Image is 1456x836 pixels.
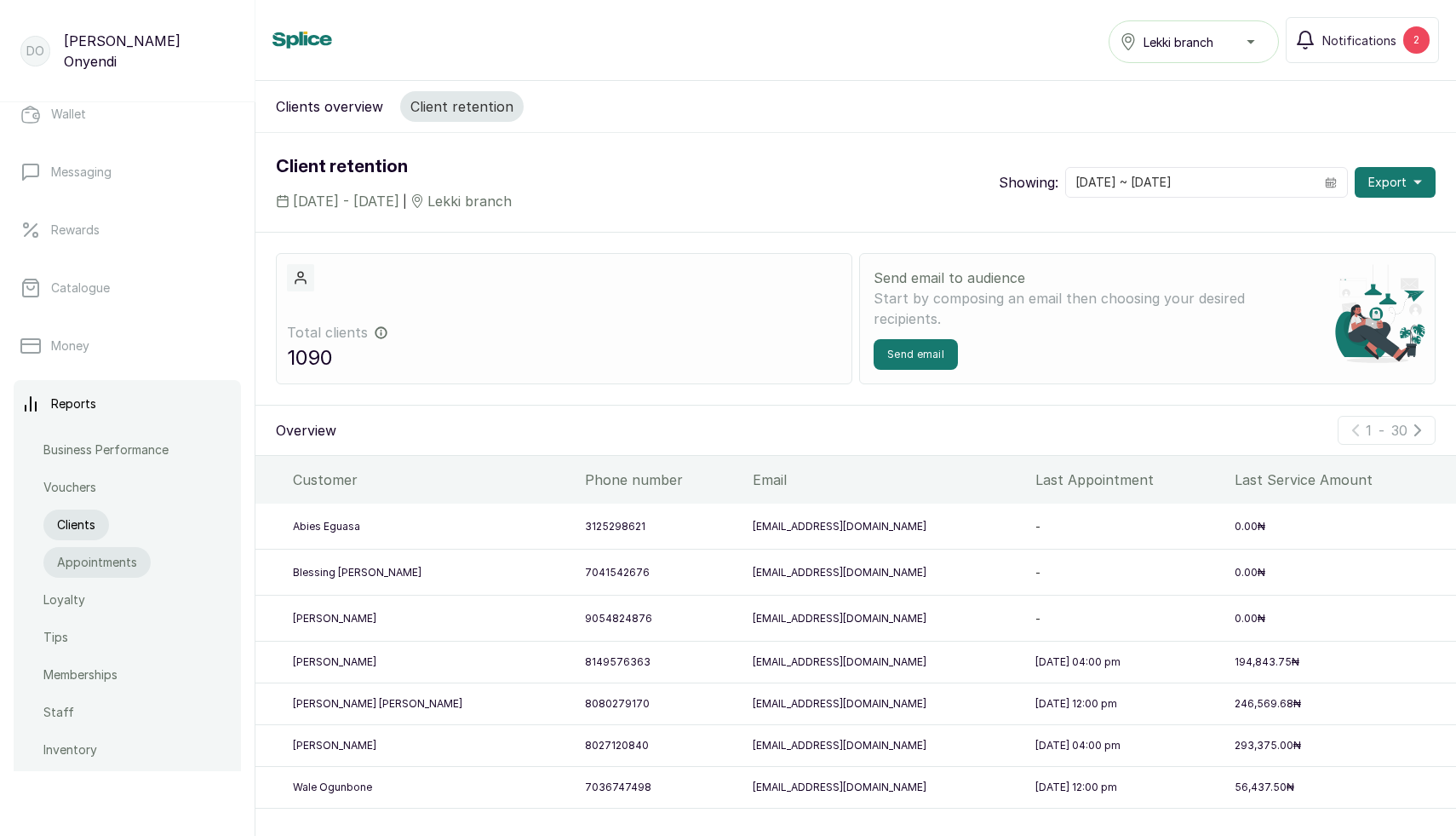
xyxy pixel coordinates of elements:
p: Loyalty [43,591,85,608]
a: Catalogue [14,264,241,312]
p: 9054824876 [585,612,740,626]
a: Messaging [14,148,241,196]
p: [EMAIL_ADDRESS][DOMAIN_NAME] [753,781,1022,794]
a: Wallet [14,90,241,138]
p: [DATE] 12:00 pm [1035,697,1221,711]
span: - [1035,565,1040,579]
p: [EMAIL_ADDRESS][DOMAIN_NAME] [753,655,1022,669]
p: 293,375.00₦ [1235,739,1449,752]
span: Total clients [287,322,368,343]
span: Export [1368,174,1407,191]
button: Export [1355,167,1436,198]
p: [EMAIL_ADDRESS][DOMAIN_NAME] [753,612,1022,626]
p: 0.00₦ [1235,612,1449,626]
p: [EMAIL_ADDRESS][DOMAIN_NAME] [753,739,1022,752]
p: DO [26,43,44,60]
p: Blessing [PERSON_NAME] [293,566,571,579]
button: Notifications2 [1286,17,1439,63]
p: Send email to audience [874,268,1299,288]
span: - [1035,611,1040,626]
a: Memberships [43,660,118,690]
p: Tips [43,629,68,646]
p: Start by composing an email then choosing your desired recipients. [874,288,1299,329]
p: Catalogue [51,280,110,297]
p: Staff [43,704,74,721]
p: 246,569.68₦ [1235,697,1449,711]
div: Last Service Amount [1235,470,1449,490]
span: [DATE] - [DATE] [293,191,399,211]
a: Vouchers [43,472,96,503]
p: [PERSON_NAME] [293,739,571,752]
h1: Client retention [276,153,512,181]
span: | [403,193,407,210]
p: Messaging [51,164,112,181]
span: Lekki branch [427,191,512,211]
p: 194,843.75₦ [1235,655,1449,669]
p: Business Performance [43,441,169,458]
p: 8149576363 [585,655,740,669]
button: Send email [874,339,958,370]
a: Loyalty [43,585,85,615]
p: Overview [276,420,336,441]
p: [PERSON_NAME] [PERSON_NAME] [293,697,571,711]
div: Customer [293,470,571,490]
p: [PERSON_NAME] [293,655,571,669]
p: 1 [1366,420,1372,441]
p: Memberships [43,666,118,683]
div: 2 [1403,26,1430,54]
a: Clients [43,510,109,540]
p: 0.00₦ [1235,520,1449,533]
span: Notifications [1322,32,1396,49]
p: 56,437.50₦ [1235,781,1449,794]
div: Email [753,470,1022,490]
p: 3125298621 [585,520,740,533]
p: 7036747498 [585,781,740,794]
p: Inventory [43,741,97,758]
p: Appointments [57,554,137,571]
p: Vouchers [43,479,96,496]
p: [EMAIL_ADDRESS][DOMAIN_NAME] [753,566,1022,579]
p: Showing: [999,172,1058,193]
p: Abies Eguasa [293,520,571,533]
p: [DATE] 04:00 pm [1035,739,1221,752]
a: Business Performance [43,435,169,465]
p: Reports [51,395,96,412]
p: 1090 [287,343,841,373]
p: Wallet [51,106,86,123]
button: Lekki branch [1109,20,1279,63]
a: Money [14,322,241,370]
p: Rewards [51,222,100,239]
p: 7041542676 [585,566,740,579]
p: [DATE] 12:00 pm [1035,781,1221,794]
p: [EMAIL_ADDRESS][DOMAIN_NAME] [753,697,1022,711]
p: Money [51,337,89,355]
button: Clients overview [266,91,393,122]
input: Select date [1066,168,1315,197]
a: Appointments [43,547,151,578]
p: 30 [1391,420,1407,441]
span: Lekki branch [1144,33,1213,51]
p: Clients [57,516,95,533]
a: Inventory [43,735,97,765]
p: [PERSON_NAME] Onyendi [64,31,234,72]
p: - [1379,420,1384,441]
p: [DATE] 04:00 pm [1035,655,1221,669]
div: Last Appointment [1035,470,1221,490]
button: Client retention [400,91,524,122]
p: 8080279170 [585,697,740,711]
p: Wale Ogunbone [293,781,571,794]
a: Tips [43,622,68,653]
p: 8027120840 [585,739,740,752]
div: Phone number [585,470,740,490]
a: Rewards [14,206,241,254]
span: - [1035,519,1040,533]
a: Staff [43,697,74,728]
p: [EMAIL_ADDRESS][DOMAIN_NAME] [753,520,1022,533]
svg: calendar [1325,176,1337,188]
p: [PERSON_NAME] [293,612,571,626]
a: Reports [14,380,241,428]
p: 0.00₦ [1235,566,1449,579]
